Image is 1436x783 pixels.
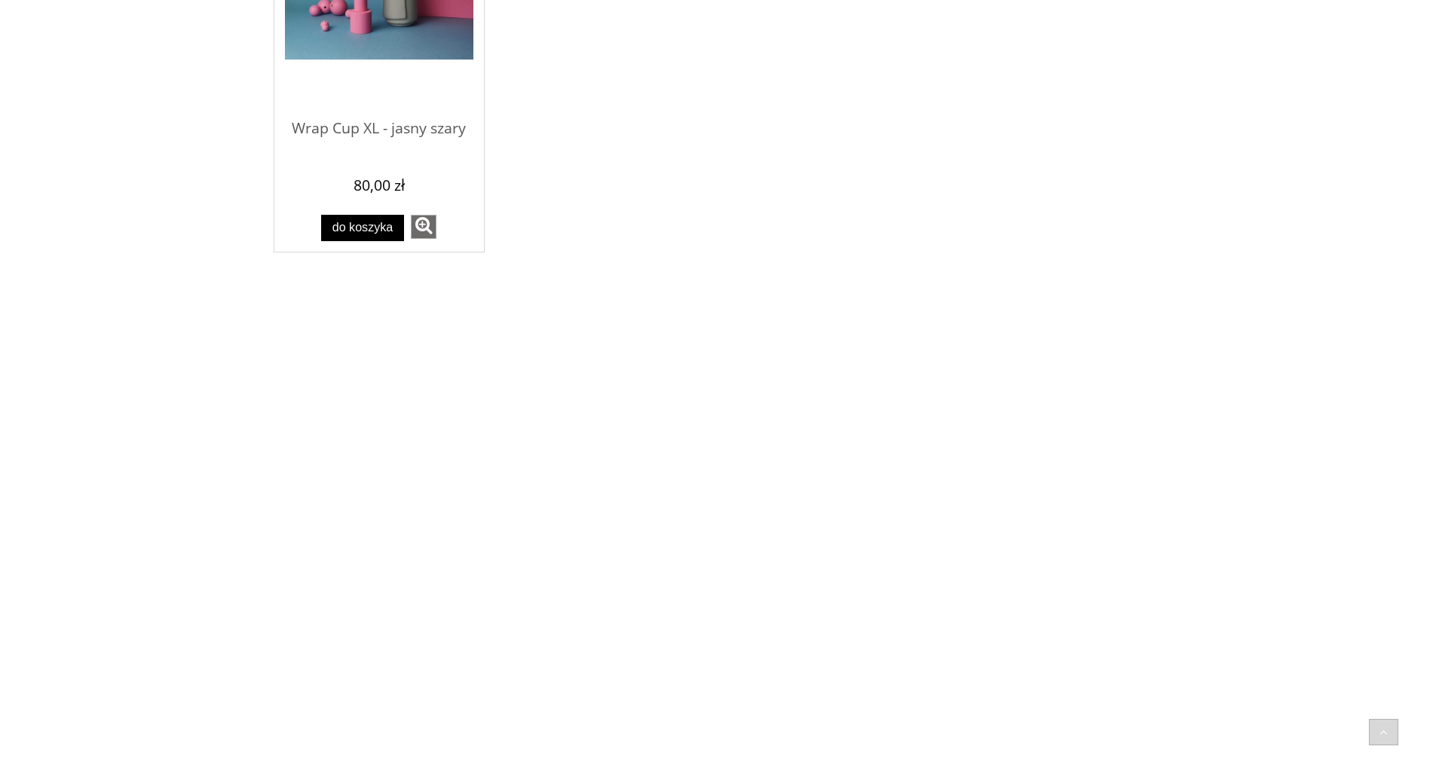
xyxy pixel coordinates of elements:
em: 80,00 zł [354,175,405,195]
button: Do koszyka Wrap Cup XL - jasny szary [321,215,404,241]
span: Wrap Cup XL - jasny szary [285,106,473,151]
a: zobacz więcej [411,215,436,239]
span: Do koszyka [332,220,393,234]
a: Wrap Cup XL - jasny szary [285,106,473,166]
